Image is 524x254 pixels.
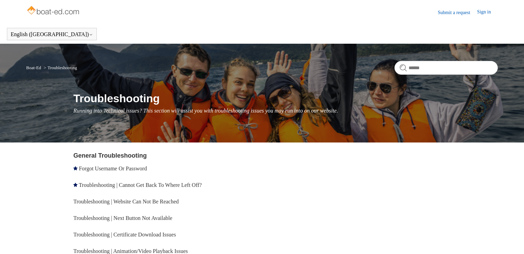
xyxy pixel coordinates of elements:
a: Sign in [477,8,498,17]
a: General Troubleshooting [73,152,147,159]
svg: Promoted article [73,183,78,187]
a: Submit a request [438,9,477,16]
a: Troubleshooting | Animation/Video Playback Issues [73,248,188,254]
button: English ([GEOGRAPHIC_DATA]) [11,31,93,38]
a: Troubleshooting | Next Button Not Available [73,215,172,221]
img: Boat-Ed Help Center home page [26,4,81,18]
li: Boat-Ed [26,65,42,70]
a: Boat-Ed [26,65,41,70]
a: Forgot Username Or Password [79,166,147,171]
a: Troubleshooting | Certificate Download Issues [73,232,176,237]
h1: Troubleshooting [73,90,498,107]
a: Troubleshooting | Website Can Not Be Reached [73,199,179,204]
a: Troubleshooting | Cannot Get Back To Where Left Off? [79,182,202,188]
p: Running into Technical issues? This section will assist you with troubleshooting issues you may r... [73,107,498,115]
li: Troubleshooting [42,65,77,70]
input: Search [394,61,498,75]
svg: Promoted article [73,166,78,170]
